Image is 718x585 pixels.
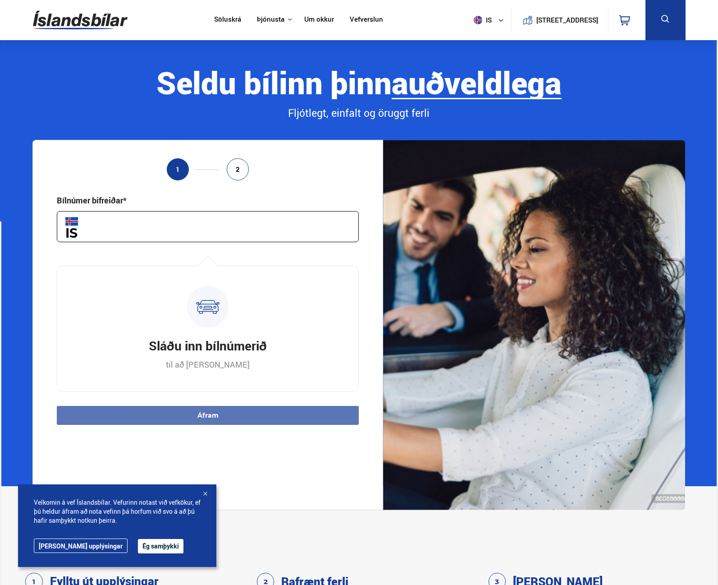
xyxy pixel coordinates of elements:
p: til að [PERSON_NAME] [166,359,250,370]
a: Um okkur [304,15,334,25]
img: G0Ugv5HjCgRt.svg [33,5,128,35]
span: 2 [236,166,240,173]
a: Vefverslun [350,15,383,25]
span: is [470,16,493,24]
div: Bílnúmer bifreiðar* [57,195,127,206]
a: Söluskrá [214,15,241,25]
div: Fljótlegt, einfalt og öruggt ferli [32,106,685,121]
a: [PERSON_NAME] upplýsingar [34,539,128,553]
a: [STREET_ADDRESS] [516,7,603,33]
span: 1 [176,166,180,173]
button: is [470,7,511,33]
button: Ég samþykki [138,539,183,553]
b: auðveldlega [392,61,562,103]
h3: Sláðu inn bílnúmerið [149,337,267,354]
button: [STREET_ADDRESS] [540,16,595,24]
button: Þjónusta [257,15,284,24]
button: Áfram [57,406,359,425]
span: Velkomin á vef Íslandsbílar. Vefurinn notast við vefkökur, ef þú heldur áfram að nota vefinn þá h... [34,498,201,525]
img: svg+xml;base64,PHN2ZyB4bWxucz0iaHR0cDovL3d3dy53My5vcmcvMjAwMC9zdmciIHdpZHRoPSI1MTIiIGhlaWdodD0iNT... [474,16,482,24]
div: Seldu bílinn þinn [32,65,685,99]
